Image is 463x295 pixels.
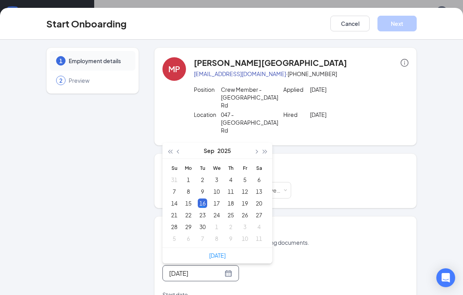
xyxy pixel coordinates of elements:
[170,222,179,231] div: 28
[224,162,238,174] th: Th
[195,197,210,209] td: 2025-09-16
[221,86,275,109] p: Crew Member - [GEOGRAPHIC_DATA] Rd
[167,221,181,233] td: 2025-09-28
[59,76,62,84] span: 2
[181,186,195,197] td: 2025-09-08
[252,233,266,244] td: 2025-10-11
[252,162,266,174] th: Sa
[240,187,250,196] div: 12
[168,64,180,75] div: MP
[212,210,221,220] div: 24
[162,226,408,237] h4: Employment details
[194,70,408,78] p: · [PHONE_NUMBER]
[59,57,62,65] span: 1
[46,17,127,30] h3: Start Onboarding
[184,198,193,208] div: 15
[210,209,224,221] td: 2025-09-24
[170,175,179,184] div: 31
[283,111,310,118] p: Hired
[224,209,238,221] td: 2025-09-25
[210,233,224,244] td: 2025-10-08
[162,163,408,174] h4: Onboarding process
[224,197,238,209] td: 2025-09-18
[224,233,238,244] td: 2025-10-09
[194,70,286,77] a: [EMAIL_ADDRESS][DOMAIN_NAME]
[195,209,210,221] td: 2025-09-23
[167,233,181,244] td: 2025-10-05
[254,210,264,220] div: 27
[198,222,207,231] div: 30
[204,143,214,158] button: Sep
[162,239,408,246] p: This information is used to create onboarding documents.
[167,197,181,209] td: 2025-09-14
[195,174,210,186] td: 2025-09-02
[254,187,264,196] div: 13
[224,174,238,186] td: 2025-09-04
[226,198,235,208] div: 18
[184,210,193,220] div: 22
[181,221,195,233] td: 2025-09-29
[167,174,181,186] td: 2025-08-31
[184,234,193,243] div: 6
[283,86,310,93] p: Applied
[181,209,195,221] td: 2025-09-22
[181,197,195,209] td: 2025-09-15
[167,186,181,197] td: 2025-09-07
[167,162,181,174] th: Su
[238,174,252,186] td: 2025-09-05
[252,197,266,209] td: 2025-09-20
[212,198,221,208] div: 17
[240,234,250,243] div: 10
[169,268,223,278] input: Sep 16, 2025
[238,209,252,221] td: 2025-09-26
[195,162,210,174] th: Tu
[198,210,207,220] div: 23
[254,222,264,231] div: 4
[212,175,221,184] div: 3
[254,234,264,243] div: 11
[195,233,210,244] td: 2025-10-07
[181,233,195,244] td: 2025-10-06
[252,221,266,233] td: 2025-10-04
[252,209,266,221] td: 2025-09-27
[210,162,224,174] th: We
[194,57,347,68] h4: [PERSON_NAME][GEOGRAPHIC_DATA]
[240,222,250,231] div: 3
[240,210,250,220] div: 26
[69,76,128,84] span: Preview
[210,197,224,209] td: 2025-09-17
[212,222,221,231] div: 1
[252,186,266,197] td: 2025-09-13
[226,234,235,243] div: 9
[226,222,235,231] div: 2
[212,234,221,243] div: 8
[170,187,179,196] div: 7
[170,198,179,208] div: 14
[224,186,238,197] td: 2025-09-11
[330,16,370,31] button: Cancel
[181,174,195,186] td: 2025-09-01
[254,175,264,184] div: 6
[209,252,226,259] a: [DATE]
[310,86,364,93] p: [DATE]
[198,187,207,196] div: 9
[198,234,207,243] div: 7
[436,268,455,287] div: Open Intercom Messenger
[226,210,235,220] div: 25
[252,174,266,186] td: 2025-09-06
[238,162,252,174] th: Fr
[238,221,252,233] td: 2025-10-03
[238,233,252,244] td: 2025-10-10
[240,198,250,208] div: 19
[167,209,181,221] td: 2025-09-21
[310,111,364,118] p: [DATE]
[170,210,179,220] div: 21
[181,162,195,174] th: Mo
[238,197,252,209] td: 2025-09-19
[226,175,235,184] div: 4
[210,174,224,186] td: 2025-09-03
[401,59,408,67] span: info-circle
[198,175,207,184] div: 2
[184,222,193,231] div: 29
[184,187,193,196] div: 8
